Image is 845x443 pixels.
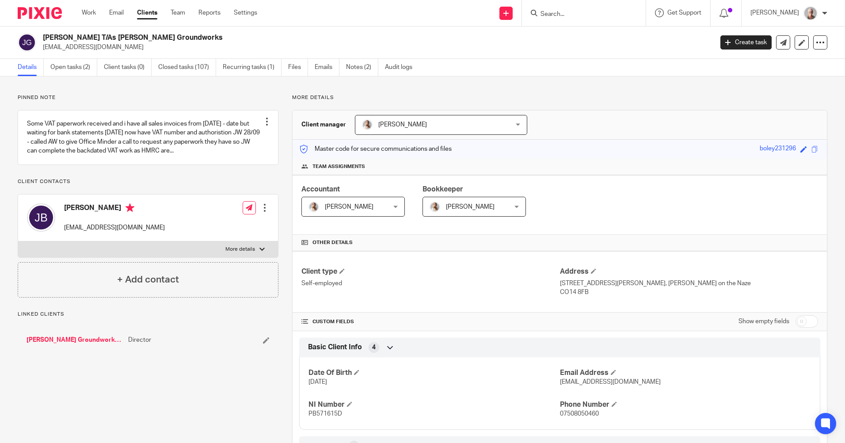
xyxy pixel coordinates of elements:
[288,59,308,76] a: Files
[803,6,818,20] img: KR%20update.jpg
[198,8,221,17] a: Reports
[312,239,353,246] span: Other details
[126,203,134,212] i: Primary
[234,8,257,17] a: Settings
[301,318,560,325] h4: CUSTOM FIELDS
[301,120,346,129] h3: Client manager
[223,59,282,76] a: Recurring tasks (1)
[308,343,362,352] span: Basic Client Info
[750,8,799,17] p: [PERSON_NAME]
[301,267,560,276] h4: Client type
[18,178,278,185] p: Client contacts
[720,35,772,50] a: Create task
[301,186,340,193] span: Accountant
[128,336,151,344] span: Director
[64,203,165,214] h4: [PERSON_NAME]
[158,59,216,76] a: Closed tasks (107)
[325,204,373,210] span: [PERSON_NAME]
[43,33,574,42] h2: [PERSON_NAME] T/As [PERSON_NAME] Groundworks
[104,59,152,76] a: Client tasks (0)
[308,368,560,378] h4: Date Of Birth
[422,186,463,193] span: Bookkeeper
[738,317,789,326] label: Show empty fields
[372,343,376,352] span: 4
[18,311,278,318] p: Linked clients
[301,279,560,288] p: Self-employed
[225,246,255,253] p: More details
[27,336,124,344] a: [PERSON_NAME] Groundworks Ltd
[446,204,495,210] span: [PERSON_NAME]
[18,59,44,76] a: Details
[560,368,811,378] h4: Email Address
[560,400,811,409] h4: Phone Number
[560,379,661,385] span: [EMAIL_ADDRESS][DOMAIN_NAME]
[171,8,185,17] a: Team
[18,33,36,52] img: svg%3E
[64,223,165,232] p: [EMAIL_ADDRESS][DOMAIN_NAME]
[560,288,818,297] p: CO14 8FB
[308,202,319,212] img: IMG_9968.jpg
[82,8,96,17] a: Work
[430,202,440,212] img: IMG_9968.jpg
[292,94,827,101] p: More details
[308,411,342,417] span: PB571615D
[560,279,818,288] p: [STREET_ADDRESS][PERSON_NAME], [PERSON_NAME] on the Naze
[378,122,427,128] span: [PERSON_NAME]
[560,411,599,417] span: 07508050460
[385,59,419,76] a: Audit logs
[308,400,560,409] h4: NI Number
[346,59,378,76] a: Notes (2)
[362,119,373,130] img: IMG_9968.jpg
[760,144,796,154] div: boley231296
[312,163,365,170] span: Team assignments
[18,7,62,19] img: Pixie
[43,43,707,52] p: [EMAIL_ADDRESS][DOMAIN_NAME]
[18,94,278,101] p: Pinned note
[560,267,818,276] h4: Address
[540,11,619,19] input: Search
[27,203,55,232] img: svg%3E
[117,273,179,286] h4: + Add contact
[667,10,701,16] span: Get Support
[308,379,327,385] span: [DATE]
[50,59,97,76] a: Open tasks (2)
[109,8,124,17] a: Email
[137,8,157,17] a: Clients
[299,145,452,153] p: Master code for secure communications and files
[315,59,339,76] a: Emails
